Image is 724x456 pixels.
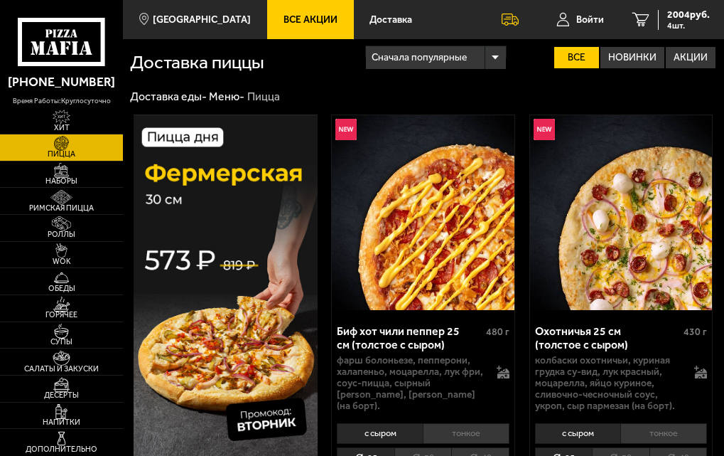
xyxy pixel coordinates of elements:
[576,15,604,25] span: Войти
[372,44,467,71] span: Сначала популярные
[530,115,712,310] img: Охотничья 25 см (толстое с сыром)
[600,47,664,68] label: Новинки
[535,423,621,443] li: с сыром
[332,115,514,310] img: Биф хот чили пеппер 25 см (толстое с сыром)
[423,423,509,443] li: тонкое
[684,326,707,338] span: 430 г
[130,90,207,103] a: Доставка еды-
[337,355,489,412] p: фарш болоньезе, пепперони, халапеньо, моцарелла, лук фри, соус-пицца, сырный [PERSON_NAME], [PERS...
[667,21,710,30] span: 4 шт.
[337,324,482,351] div: Биф хот чили пеппер 25 см (толстое с сыром)
[283,15,337,25] span: Все Акции
[337,423,423,443] li: с сыром
[486,326,509,338] span: 480 г
[530,115,712,310] a: НовинкаОхотничья 25 см (толстое с сыром)
[130,53,364,72] h1: Доставка пиццы
[335,119,357,140] img: Новинка
[667,10,710,20] span: 2004 руб.
[369,15,412,25] span: Доставка
[534,119,555,140] img: Новинка
[209,90,244,103] a: Меню-
[620,423,707,443] li: тонкое
[666,47,715,68] label: Акции
[153,15,251,25] span: [GEOGRAPHIC_DATA]
[332,115,514,310] a: НовинкаБиф хот чили пеппер 25 см (толстое с сыром)
[535,324,681,351] div: Охотничья 25 см (толстое с сыром)
[247,90,280,105] div: Пицца
[535,355,687,412] p: колбаски охотничьи, куриная грудка су-вид, лук красный, моцарелла, яйцо куриное, сливочно-чесночн...
[554,47,599,68] label: Все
